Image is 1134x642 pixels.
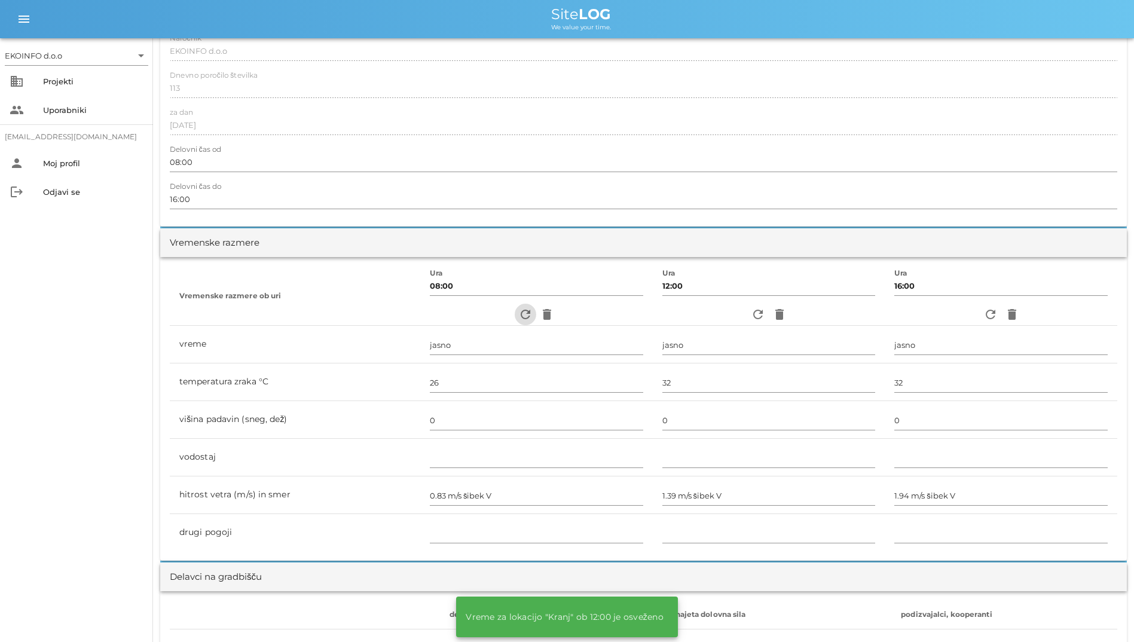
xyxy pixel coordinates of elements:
div: Pripomoček za klepet [1074,585,1134,642]
td: višina padavin (sneg, dež) [170,401,420,439]
div: Uporabniki [43,105,143,115]
td: drugi pogoji [170,514,420,551]
i: arrow_drop_down [134,48,148,63]
div: Vreme za lokacijo "Kranj" ob 12:00 je osveženo [456,603,673,631]
td: vodostaj [170,439,420,476]
i: menu [17,12,31,26]
td: hitrost vetra (m/s) in smer [170,476,420,514]
i: person [10,156,24,170]
i: delete [772,307,787,322]
i: business [10,74,24,88]
i: delete [1005,307,1019,322]
label: Ura [894,269,907,278]
label: Dnevno poročilo številka [170,71,258,80]
b: LOG [579,5,611,23]
td: temperatura zraka °C [170,363,420,401]
th: najeta dolovna sila [666,601,892,629]
label: Ura [430,269,443,278]
div: Projekti [43,77,143,86]
i: refresh [751,307,765,322]
i: people [10,103,24,117]
div: Moj profil [43,158,143,168]
div: Delavci na gradbišču [170,570,262,584]
label: Delovni čas od [170,145,221,154]
th: delovna sila izvajalca [440,601,666,629]
div: EKOINFO d.o.o [5,46,148,65]
i: refresh [983,307,998,322]
label: Ura [662,269,675,278]
i: refresh [518,307,533,322]
span: Site [551,5,611,23]
i: delete [540,307,554,322]
i: logout [10,185,24,199]
label: za dan [170,108,193,117]
th: podizvajalci, kooperanti [891,601,1117,629]
span: We value your time. [551,23,611,31]
label: Naročnik [170,34,201,43]
div: Odjavi se [43,187,143,197]
th: Vremenske razmere ob uri [170,267,420,326]
div: Vremenske razmere [170,236,259,250]
label: Delovni čas do [170,182,221,191]
iframe: Chat Widget [1074,585,1134,642]
td: vreme [170,326,420,363]
div: EKOINFO d.o.o [5,50,62,61]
